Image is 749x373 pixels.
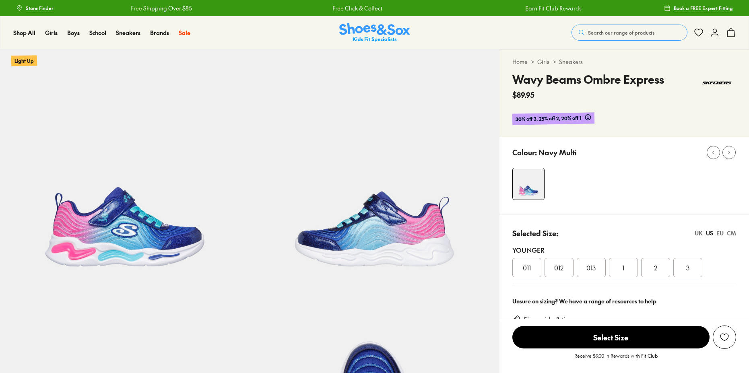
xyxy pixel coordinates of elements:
span: Select Size [512,326,710,348]
a: Earn Fit Club Rewards [518,4,574,12]
a: Sneakers [559,58,583,66]
div: Younger [512,245,736,255]
img: 4-537583_1 [513,168,544,200]
div: EU [716,229,724,237]
a: Brands [150,29,169,37]
a: Free Shipping Over $85 [124,4,185,12]
a: Sneakers [116,29,140,37]
a: Shoes & Sox [339,23,410,43]
span: 30% off 3, 25% off 2, 20% off 1 [515,114,581,123]
a: School [89,29,106,37]
img: SNS_Logo_Responsive.svg [339,23,410,43]
span: Search our range of products [588,29,654,36]
a: Free Click & Collect [325,4,375,12]
div: Unsure on sizing? We have a range of resources to help [512,297,736,305]
span: Book a FREE Expert Fitting [674,4,733,12]
span: 012 [554,263,563,272]
a: Shop All [13,29,35,37]
h4: Wavy Beams Ombre Express [512,71,664,88]
div: UK [695,229,703,237]
span: 011 [523,263,531,272]
span: $89.95 [512,89,534,100]
div: CM [727,229,736,237]
p: Receive $9.00 in Rewards with Fit Club [574,352,658,367]
div: US [706,229,713,237]
button: Add to Wishlist [713,326,736,349]
a: Size guide & tips [524,315,572,324]
a: Girls [45,29,58,37]
p: Light Up [11,55,37,66]
span: 2 [654,263,657,272]
a: Sale [179,29,190,37]
a: Store Finder [16,1,54,15]
p: Selected Size: [512,228,558,239]
button: Select Size [512,326,710,349]
p: Navy Multi [539,147,577,158]
a: Boys [67,29,80,37]
a: Home [512,58,528,66]
img: 5-537584_1 [250,49,499,299]
a: Book a FREE Expert Fitting [664,1,733,15]
div: > > [512,58,736,66]
button: Search our range of products [572,25,687,41]
a: Girls [537,58,549,66]
span: 013 [586,263,596,272]
p: Colour: [512,147,537,158]
span: Store Finder [26,4,54,12]
span: 3 [686,263,689,272]
span: 1 [622,263,624,272]
img: Vendor logo [697,71,736,95]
